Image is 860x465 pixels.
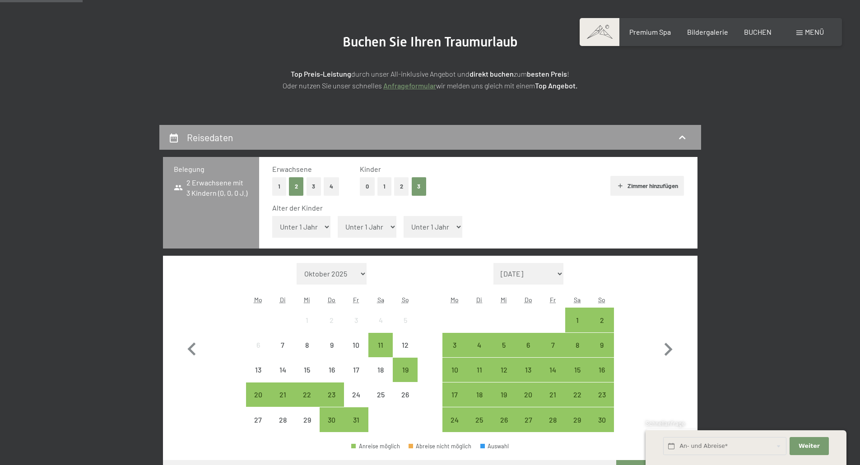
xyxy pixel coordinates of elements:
[368,308,393,332] div: Sat Oct 04 2025
[394,341,416,364] div: 12
[321,317,343,339] div: 2
[516,407,540,432] div: Anreise möglich
[320,308,344,332] div: Anreise nicht möglich
[368,358,393,382] div: Sat Oct 18 2025
[320,382,344,407] div: Thu Oct 23 2025
[610,176,684,196] button: Zimmer hinzufügen
[246,407,270,432] div: Mon Oct 27 2025
[246,382,270,407] div: Anreise möglich
[307,177,321,196] button: 3
[516,358,540,382] div: Anreise möglich
[246,358,270,382] div: Mon Oct 13 2025
[187,132,233,143] h2: Reisedaten
[467,333,492,357] div: Anreise möglich
[369,341,392,364] div: 11
[344,382,368,407] div: Anreise nicht möglich
[516,333,540,357] div: Thu Nov 06 2025
[295,358,319,382] div: Wed Oct 15 2025
[493,366,515,389] div: 12
[565,308,590,332] div: Sat Nov 01 2025
[246,407,270,432] div: Anreise nicht möglich
[492,358,516,382] div: Wed Nov 12 2025
[320,382,344,407] div: Anreise möglich
[295,308,319,332] div: Wed Oct 01 2025
[687,28,728,36] span: Bildergalerie
[295,382,319,407] div: Wed Oct 22 2025
[345,366,367,389] div: 17
[480,443,509,449] div: Auswahl
[360,177,375,196] button: 0
[799,442,820,450] span: Weiter
[254,296,262,304] abbr: Montag
[270,358,295,382] div: Tue Oct 14 2025
[393,308,417,332] div: Anreise nicht möglich
[344,358,368,382] div: Fri Oct 17 2025
[655,263,681,433] button: Nächster Monat
[590,366,613,389] div: 16
[442,382,467,407] div: Anreise möglich
[540,333,565,357] div: Fri Nov 07 2025
[321,416,343,439] div: 30
[394,317,416,339] div: 5
[541,366,564,389] div: 14
[324,177,339,196] button: 4
[368,358,393,382] div: Anreise nicht möglich
[270,382,295,407] div: Tue Oct 21 2025
[540,333,565,357] div: Anreise möglich
[540,407,565,432] div: Anreise möglich
[493,341,515,364] div: 5
[270,333,295,357] div: Tue Oct 07 2025
[368,382,393,407] div: Anreise nicht möglich
[271,366,294,389] div: 14
[442,333,467,357] div: Mon Nov 03 2025
[320,358,344,382] div: Anreise nicht möglich
[550,296,556,304] abbr: Freitag
[320,333,344,357] div: Thu Oct 09 2025
[247,341,270,364] div: 6
[468,366,491,389] div: 11
[320,407,344,432] div: Thu Oct 30 2025
[516,382,540,407] div: Thu Nov 20 2025
[295,382,319,407] div: Anreise möglich
[468,416,491,439] div: 25
[565,358,590,382] div: Sat Nov 15 2025
[368,333,393,357] div: Sat Oct 11 2025
[590,382,614,407] div: Anreise möglich
[368,308,393,332] div: Anreise nicht möglich
[629,28,671,36] a: Premium Spa
[516,407,540,432] div: Thu Nov 27 2025
[295,333,319,357] div: Wed Oct 08 2025
[493,391,515,414] div: 19
[394,366,416,389] div: 19
[565,407,590,432] div: Sat Nov 29 2025
[790,437,828,456] button: Weiter
[394,177,409,196] button: 2
[467,333,492,357] div: Tue Nov 04 2025
[179,263,205,433] button: Vorheriger Monat
[296,341,318,364] div: 8
[590,382,614,407] div: Sun Nov 23 2025
[409,443,472,449] div: Abreise nicht möglich
[246,358,270,382] div: Anreise nicht möglich
[540,358,565,382] div: Fri Nov 14 2025
[492,333,516,357] div: Anreise möglich
[369,317,392,339] div: 4
[295,308,319,332] div: Anreise nicht möglich
[590,308,614,332] div: Anreise möglich
[744,28,772,36] a: BUCHEN
[368,333,393,357] div: Anreise möglich
[393,358,417,382] div: Anreise möglich
[291,69,351,78] strong: Top Preis-Leistung
[247,416,270,439] div: 27
[590,391,613,414] div: 23
[368,382,393,407] div: Sat Oct 25 2025
[345,317,367,339] div: 3
[304,296,310,304] abbr: Mittwoch
[492,382,516,407] div: Anreise möglich
[516,382,540,407] div: Anreise möglich
[566,317,589,339] div: 1
[393,358,417,382] div: Sun Oct 19 2025
[174,164,248,174] h3: Belegung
